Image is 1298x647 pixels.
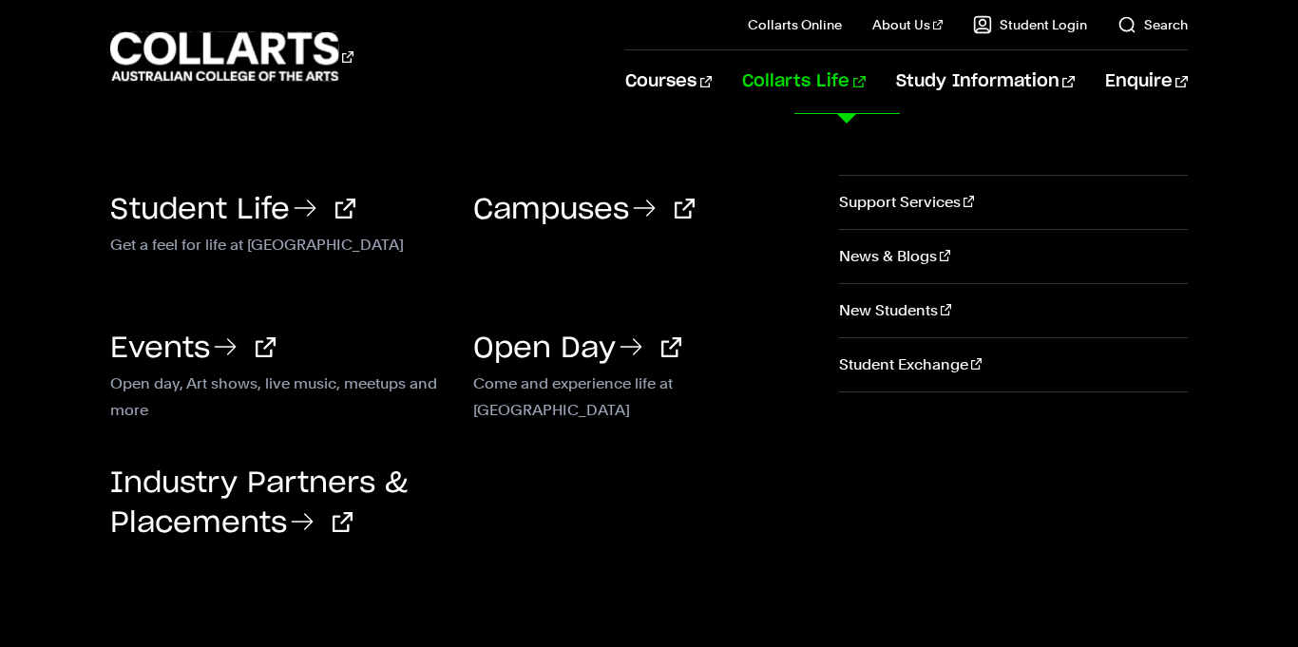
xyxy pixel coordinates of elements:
[748,15,842,34] a: Collarts Online
[110,196,355,224] a: Student Life
[625,50,712,113] a: Courses
[896,50,1075,113] a: Study Information
[110,232,445,255] p: Get a feel for life at [GEOGRAPHIC_DATA]
[1117,15,1188,34] a: Search
[110,29,353,84] div: Go to homepage
[973,15,1087,34] a: Student Login
[742,50,865,113] a: Collarts Life
[839,230,1188,283] a: News & Blogs
[473,334,681,363] a: Open Day
[839,176,1188,229] a: Support Services
[839,284,1188,337] a: New Students
[473,371,808,393] p: Come and experience life at [GEOGRAPHIC_DATA]
[473,196,695,224] a: Campuses
[872,15,943,34] a: About Us
[110,371,445,393] p: Open day, Art shows, live music, meetups and more
[110,334,276,363] a: Events
[110,469,408,538] a: Industry Partners & Placements
[839,338,1188,391] a: Student Exchange
[1105,50,1188,113] a: Enquire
